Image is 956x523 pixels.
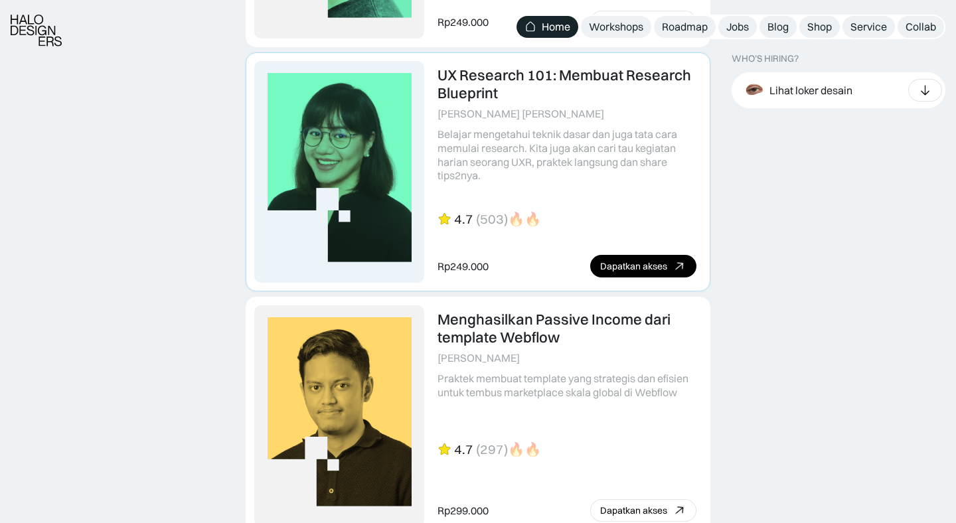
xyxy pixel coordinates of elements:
[590,255,696,277] a: Dapatkan akses
[767,20,789,34] div: Blog
[732,53,799,64] div: WHO’S HIRING?
[590,11,696,33] a: Dapatkan akses
[799,16,840,38] a: Shop
[769,83,852,97] div: Lihat loker desain
[807,20,832,34] div: Shop
[850,20,887,34] div: Service
[590,499,696,522] a: Dapatkan akses
[654,16,716,38] a: Roadmap
[842,16,895,38] a: Service
[517,16,578,38] a: Home
[438,504,489,518] div: Rp299.000
[600,261,667,272] div: Dapatkan akses
[542,20,570,34] div: Home
[581,16,651,38] a: Workshops
[438,260,489,273] div: Rp249.000
[906,20,936,34] div: Collab
[600,505,667,516] div: Dapatkan akses
[898,16,944,38] a: Collab
[759,16,797,38] a: Blog
[726,20,749,34] div: Jobs
[438,15,489,29] div: Rp249.000
[718,16,757,38] a: Jobs
[589,20,643,34] div: Workshops
[662,20,708,34] div: Roadmap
